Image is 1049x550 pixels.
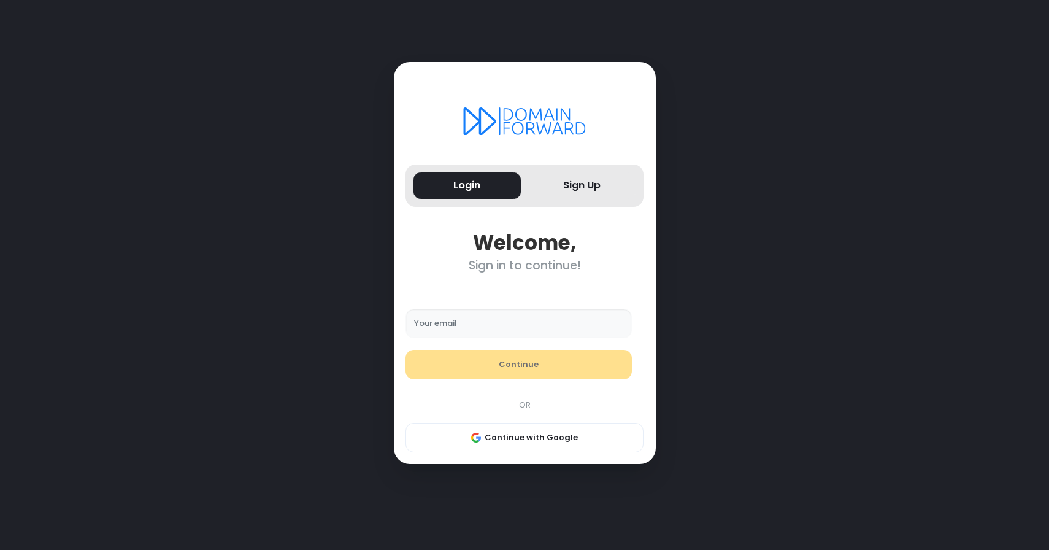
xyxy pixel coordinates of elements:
button: Continue with Google [405,423,644,452]
button: Login [413,172,521,199]
div: Sign in to continue! [405,258,644,273]
div: OR [399,399,650,411]
div: Welcome, [405,231,644,255]
button: Sign Up [529,172,636,199]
